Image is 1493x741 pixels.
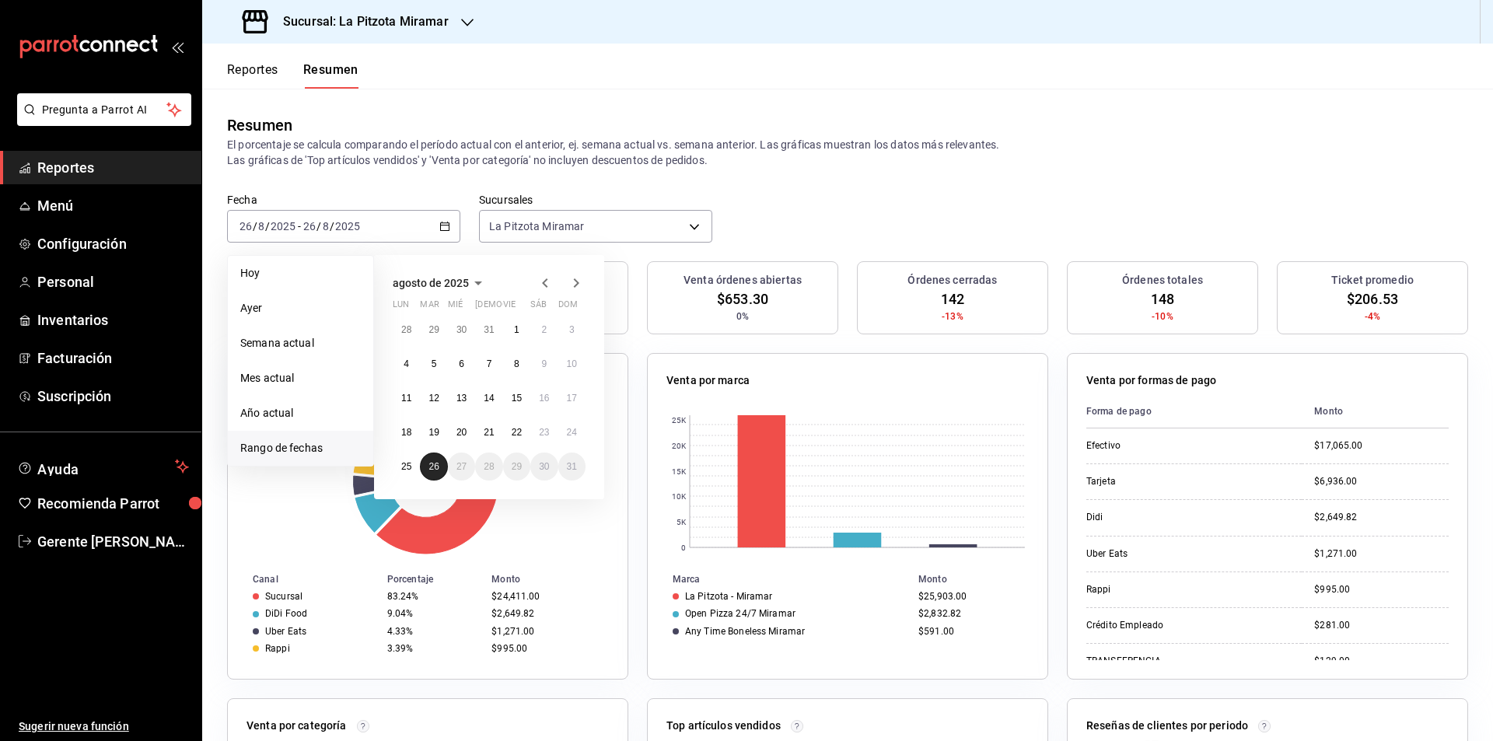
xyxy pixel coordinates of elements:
div: 4.33% [387,626,479,637]
abbr: 17 de agosto de 2025 [567,393,577,404]
th: Monto [912,571,1047,588]
abbr: 29 de agosto de 2025 [512,461,522,472]
div: Tarjeta [1086,475,1242,488]
abbr: 14 de agosto de 2025 [484,393,494,404]
button: Reportes [227,62,278,89]
abbr: 21 de agosto de 2025 [484,427,494,438]
th: Monto [485,571,628,588]
h3: Venta órdenes abiertas [684,272,802,288]
button: 19 de agosto de 2025 [420,418,447,446]
button: 28 de julio de 2025 [393,316,420,344]
button: Pregunta a Parrot AI [17,93,191,126]
button: 8 de agosto de 2025 [503,350,530,378]
text: 0 [681,544,686,552]
abbr: 11 de agosto de 2025 [401,393,411,404]
div: 9.04% [387,608,479,619]
abbr: sábado [530,299,547,316]
text: 15K [672,467,687,476]
button: 11 de agosto de 2025 [393,384,420,412]
p: Venta por formas de pago [1086,372,1216,389]
th: Porcentaje [381,571,485,588]
button: 28 de agosto de 2025 [475,453,502,481]
p: El porcentaje se calcula comparando el período actual con el anterior, ej. semana actual vs. sema... [227,137,1468,168]
abbr: viernes [503,299,516,316]
div: $995.00 [1314,583,1449,596]
p: Top artículos vendidos [666,718,781,734]
abbr: 28 de julio de 2025 [401,324,411,335]
div: Didi [1086,511,1242,524]
button: 31 de agosto de 2025 [558,453,586,481]
span: Inventarios [37,309,189,330]
abbr: 4 de agosto de 2025 [404,358,409,369]
button: Resumen [303,62,358,89]
button: 24 de agosto de 2025 [558,418,586,446]
abbr: 20 de agosto de 2025 [456,427,467,438]
div: $995.00 [491,643,603,654]
div: $2,649.82 [1314,511,1449,524]
div: $2,649.82 [491,608,603,619]
button: 3 de agosto de 2025 [558,316,586,344]
abbr: 15 de agosto de 2025 [512,393,522,404]
abbr: lunes [393,299,409,316]
span: Personal [37,271,189,292]
span: Menú [37,195,189,216]
div: $1,271.00 [1314,547,1449,561]
span: Pregunta a Parrot AI [42,102,167,118]
button: 21 de agosto de 2025 [475,418,502,446]
span: -10% [1152,309,1173,323]
abbr: 5 de agosto de 2025 [432,358,437,369]
abbr: 27 de agosto de 2025 [456,461,467,472]
span: $206.53 [1347,288,1398,309]
div: 83.24% [387,591,479,602]
button: 1 de agosto de 2025 [503,316,530,344]
button: 20 de agosto de 2025 [448,418,475,446]
button: 14 de agosto de 2025 [475,384,502,412]
span: Hoy [240,265,361,281]
div: $2,832.82 [918,608,1023,619]
abbr: 2 de agosto de 2025 [541,324,547,335]
button: 5 de agosto de 2025 [420,350,447,378]
input: -- [322,220,330,232]
span: La Pitzota Miramar [489,218,584,234]
abbr: 19 de agosto de 2025 [428,427,439,438]
text: 5K [677,518,687,526]
div: Uber Eats [265,626,306,637]
span: Ayer [240,300,361,316]
label: Fecha [227,194,460,205]
text: 25K [672,416,687,425]
abbr: 1 de agosto de 2025 [514,324,519,335]
p: Venta por categoría [247,718,347,734]
th: Monto [1302,395,1449,428]
button: 17 de agosto de 2025 [558,384,586,412]
span: Configuración [37,233,189,254]
span: agosto de 2025 [393,277,469,289]
span: 148 [1151,288,1174,309]
div: navigation tabs [227,62,358,89]
abbr: 23 de agosto de 2025 [539,427,549,438]
button: 13 de agosto de 2025 [448,384,475,412]
span: $653.30 [717,288,768,309]
abbr: 22 de agosto de 2025 [512,427,522,438]
div: DiDi Food [265,608,307,619]
abbr: 7 de agosto de 2025 [487,358,492,369]
button: 4 de agosto de 2025 [393,350,420,378]
div: $24,411.00 [491,591,603,602]
div: Rappi [265,643,290,654]
div: Resumen [227,114,292,137]
div: $25,903.00 [918,591,1023,602]
text: 10K [672,492,687,501]
label: Sucursales [479,194,712,205]
abbr: martes [420,299,439,316]
span: / [316,220,321,232]
span: 142 [941,288,964,309]
abbr: 31 de julio de 2025 [484,324,494,335]
span: -4% [1365,309,1380,323]
abbr: 10 de agosto de 2025 [567,358,577,369]
button: 15 de agosto de 2025 [503,384,530,412]
button: 22 de agosto de 2025 [503,418,530,446]
input: -- [239,220,253,232]
abbr: 3 de agosto de 2025 [569,324,575,335]
span: Semana actual [240,335,361,351]
span: Sugerir nueva función [19,718,189,735]
button: 27 de agosto de 2025 [448,453,475,481]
